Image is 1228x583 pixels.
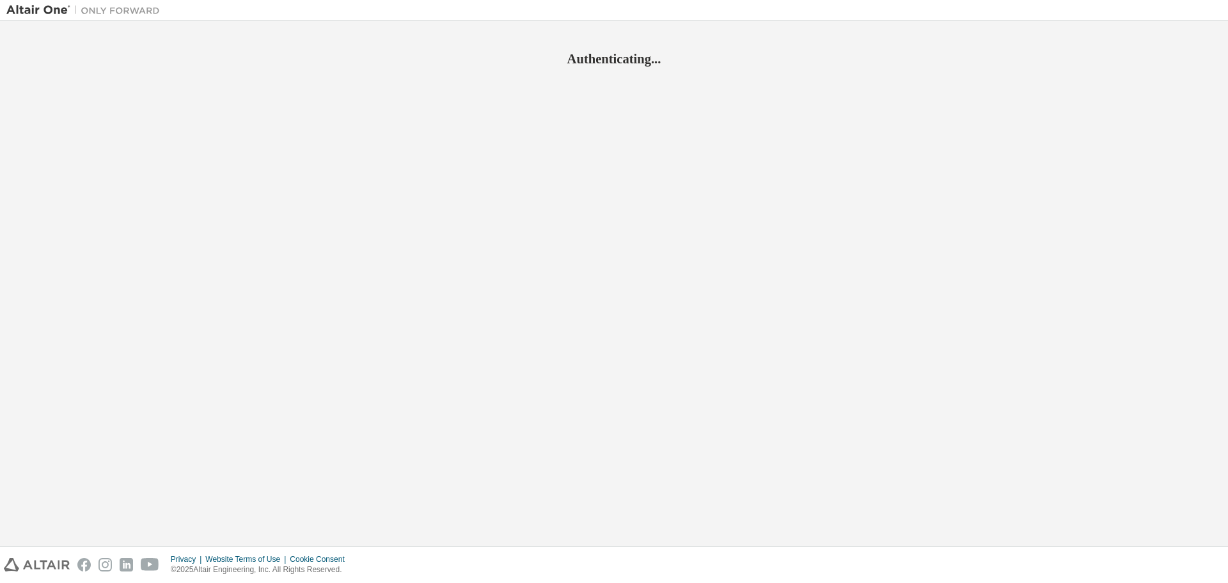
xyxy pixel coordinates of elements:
img: linkedin.svg [120,558,133,571]
div: Privacy [171,554,205,564]
h2: Authenticating... [6,51,1222,67]
img: altair_logo.svg [4,558,70,571]
img: instagram.svg [98,558,112,571]
p: © 2025 Altair Engineering, Inc. All Rights Reserved. [171,564,352,575]
div: Cookie Consent [290,554,352,564]
img: Altair One [6,4,166,17]
img: facebook.svg [77,558,91,571]
div: Website Terms of Use [205,554,290,564]
img: youtube.svg [141,558,159,571]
